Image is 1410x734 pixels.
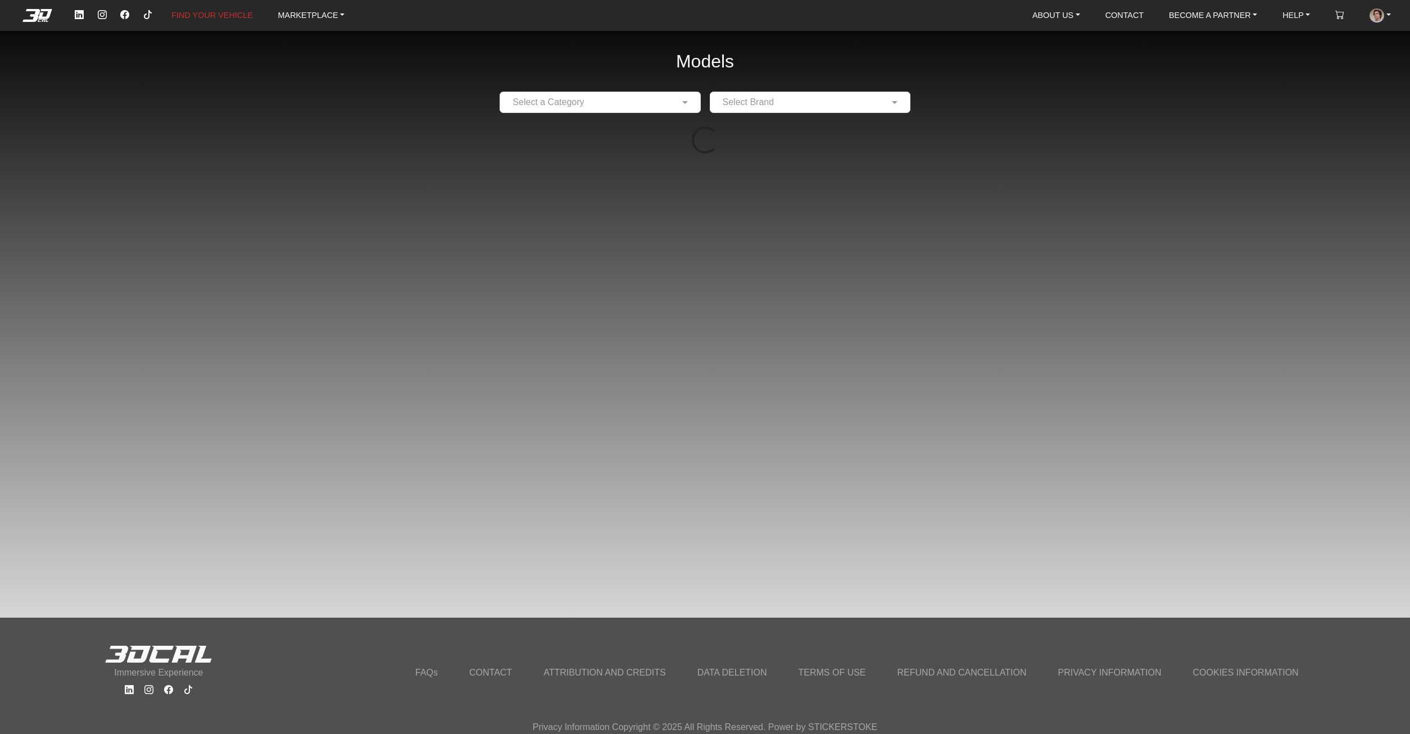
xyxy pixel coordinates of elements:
[537,663,673,683] a: ATTRIBUTION AND CREDITS
[792,663,873,683] a: TERMS OF USE
[533,721,878,734] p: Privacy Information Copyright © 2025 All Rights Reserved. Power by STICKERSTOKE
[691,663,774,683] a: DATA DELETION
[1186,663,1305,683] a: COOKIES INFORMATION
[105,666,212,679] p: Immersive Experience
[463,663,519,683] a: CONTACT
[409,663,445,683] a: FAQs
[1278,6,1314,25] a: HELP
[1101,6,1148,25] a: CONTACT
[676,36,734,87] h2: Models
[1051,663,1168,683] a: PRIVACY INFORMATION
[274,6,350,25] a: MARKETPLACE
[167,6,257,25] a: FIND YOUR VEHICLE
[1028,6,1085,25] a: ABOUT US
[891,663,1033,683] a: REFUND AND CANCELLATION
[1164,6,1262,25] a: BECOME A PARTNER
